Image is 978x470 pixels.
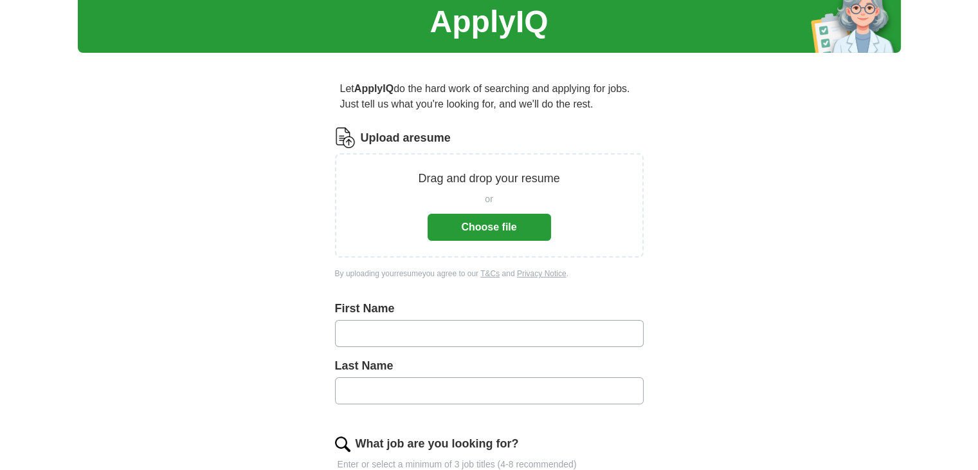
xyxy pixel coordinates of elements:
[418,170,559,187] p: Drag and drop your resume
[335,437,350,452] img: search.png
[356,435,519,453] label: What job are you looking for?
[335,268,644,279] div: By uploading your resume you agree to our and .
[361,129,451,147] label: Upload a resume
[517,269,566,278] a: Privacy Notice
[428,214,551,241] button: Choose file
[480,269,500,278] a: T&Cs
[354,83,394,94] strong: ApplyIQ
[335,127,356,148] img: CV Icon
[335,357,644,375] label: Last Name
[335,300,644,317] label: First Name
[485,193,493,206] span: or
[335,76,644,117] p: Let do the hard work of searching and applying for jobs. Just tell us what you're looking for, an...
